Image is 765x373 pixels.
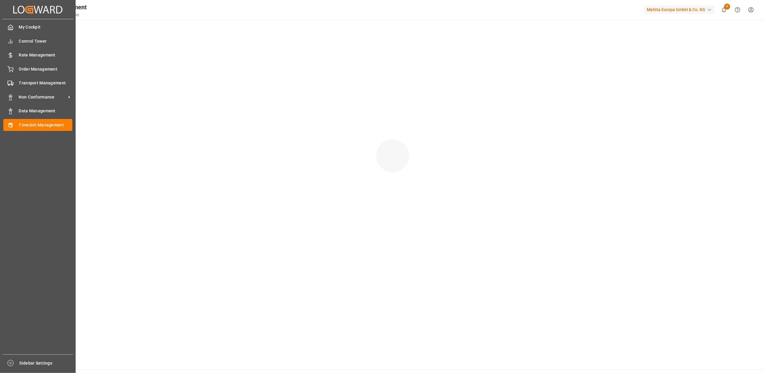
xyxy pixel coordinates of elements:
[3,77,72,89] a: Transport Management
[3,35,72,47] a: Control Tower
[644,5,715,14] div: Melitta Europa GmbH & Co. KG
[19,66,73,72] span: Order Management
[19,122,73,128] span: Timeslot Management
[717,3,731,17] button: show 6 new notifications
[19,94,66,100] span: Non Conformance
[644,4,717,15] button: Melitta Europa GmbH & Co. KG
[19,108,73,114] span: Data Management
[731,3,744,17] button: Help Center
[19,80,73,86] span: Transport Management
[19,38,73,44] span: Control Tower
[3,49,72,61] a: Rate Management
[19,52,73,58] span: Rate Management
[3,21,72,33] a: My Cockpit
[3,105,72,117] a: Data Management
[19,24,73,30] span: My Cockpit
[724,4,730,10] span: 6
[20,360,73,366] span: Sidebar Settings
[3,63,72,75] a: Order Management
[3,119,72,131] a: Timeslot Management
